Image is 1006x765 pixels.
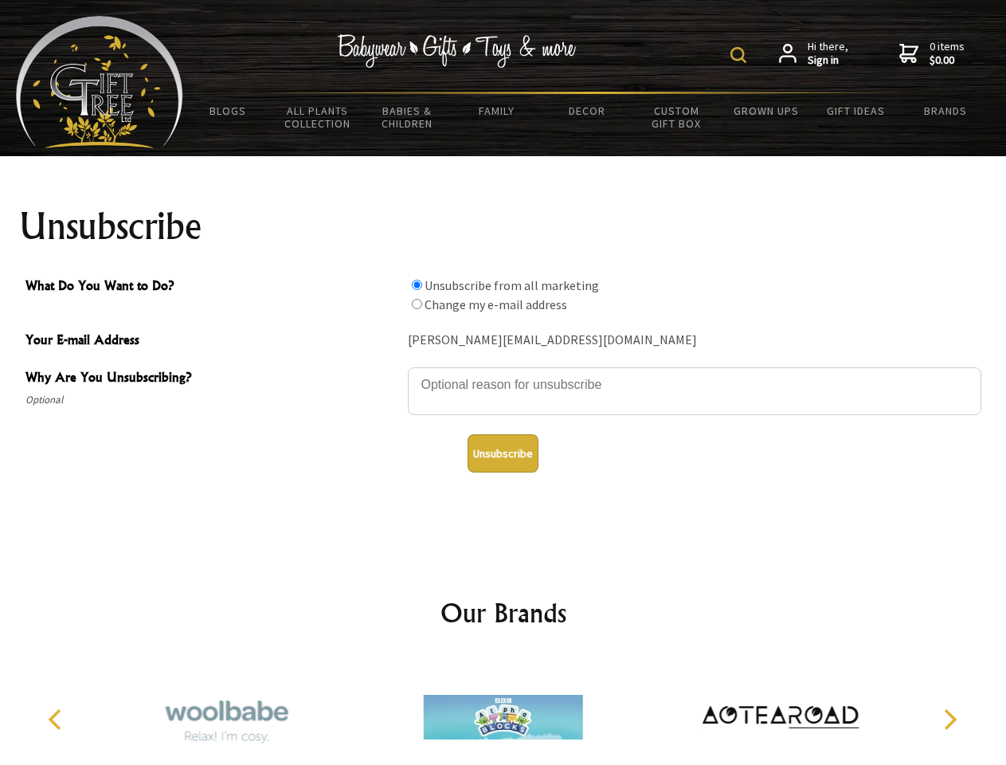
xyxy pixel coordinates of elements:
span: Why Are You Unsubscribing? [25,367,400,390]
span: Your E-mail Address [25,330,400,353]
textarea: Why Are You Unsubscribing? [408,367,981,415]
img: product search [730,47,746,63]
a: Decor [542,94,632,127]
span: 0 items [930,39,965,68]
a: Hi there,Sign in [779,40,848,68]
button: Next [932,702,967,737]
label: Unsubscribe from all marketing [425,277,599,293]
a: Brands [901,94,991,127]
button: Previous [40,702,75,737]
img: Babywear - Gifts - Toys & more [338,34,577,68]
strong: $0.00 [930,53,965,68]
h2: Our Brands [32,594,975,632]
h1: Unsubscribe [19,207,988,245]
a: Babies & Children [362,94,452,140]
a: 0 items$0.00 [899,40,965,68]
a: Custom Gift Box [632,94,722,140]
span: Hi there, [808,40,848,68]
button: Unsubscribe [468,434,538,473]
a: Family [452,94,542,127]
strong: Sign in [808,53,848,68]
span: Optional [25,390,400,410]
a: All Plants Collection [273,94,363,140]
input: What Do You Want to Do? [412,280,422,290]
label: Change my e-mail address [425,296,567,312]
img: Babyware - Gifts - Toys and more... [16,16,183,148]
a: Grown Ups [721,94,811,127]
a: BLOGS [183,94,273,127]
input: What Do You Want to Do? [412,299,422,309]
span: What Do You Want to Do? [25,276,400,299]
div: [PERSON_NAME][EMAIL_ADDRESS][DOMAIN_NAME] [408,328,981,353]
a: Gift Ideas [811,94,901,127]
